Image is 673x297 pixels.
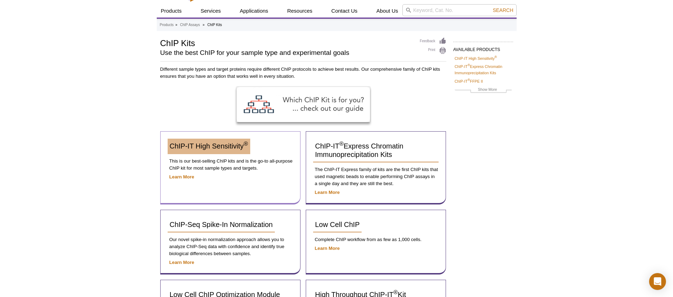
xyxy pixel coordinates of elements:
a: About Us [372,4,402,18]
a: Resources [283,4,317,18]
input: Keyword, Cat. No. [402,4,517,16]
a: ChIP Assays [180,22,200,28]
a: Show More [455,86,512,94]
p: Different sample types and target proteins require different ChIP protocols to achieve best resul... [160,66,446,80]
li: » [175,23,177,27]
div: Open Intercom Messenger [649,273,666,290]
a: Learn More [315,246,340,251]
span: ChIP-IT High Sensitivity [170,142,248,150]
a: Feedback [420,37,446,45]
a: ChIP-IT®Express Chromatin Immunoprecipitation Kits [455,63,512,76]
a: ChIP-IT High Sensitivity® [168,139,250,154]
span: Search [493,7,513,13]
a: Learn More [169,260,194,265]
a: Services [196,4,225,18]
span: ChIP-Seq Spike-In Normalization [170,221,273,228]
sup: ® [244,141,248,147]
a: Products [157,4,186,18]
a: Learn More [315,190,340,195]
h2: AVAILABLE PRODUCTS [453,42,513,54]
sup: ® [468,64,470,67]
a: Products [160,22,174,28]
p: The ChIP-IT Express family of kits are the first ChIP kits that used magnetic beads to enable per... [313,166,439,187]
a: Print [420,47,446,55]
li: » [203,23,205,27]
p: Our novel spike-in normalization approach allows you to analyze ChIP-Seq data with confidence and... [168,236,293,257]
a: ChIP-IT®Express Chromatin Immunoprecipitation Kits [313,139,439,163]
a: ChIP-IT High Sensitivity® [455,55,497,62]
a: Learn More [169,174,194,179]
li: ChIP Kits [207,23,222,27]
sup: ® [394,289,398,296]
span: ChIP-IT Express Chromatin Immunoprecipitation Kits [315,142,403,158]
span: Low Cell ChIP [315,221,360,228]
a: ChIP-Seq Spike-In Normalization [168,217,275,233]
img: ChIP Kit Selection Guide [237,87,370,122]
sup: ® [494,55,497,59]
h1: ChIP Kits [160,37,413,48]
a: Low Cell ChIP [313,217,362,233]
p: Complete ChIP workflow from as few as 1,000 cells. [313,236,439,243]
h2: Use the best ChIP for your sample type and experimental goals [160,50,413,56]
sup: ® [468,78,470,82]
a: Applications [235,4,272,18]
a: ChIP-IT®FFPE II [455,78,483,84]
sup: ® [339,141,343,147]
a: Contact Us [327,4,362,18]
button: Search [491,7,515,13]
p: This is our best-selling ChIP kits and is the go-to all-purpose ChIP kit for most sample types an... [168,158,293,172]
